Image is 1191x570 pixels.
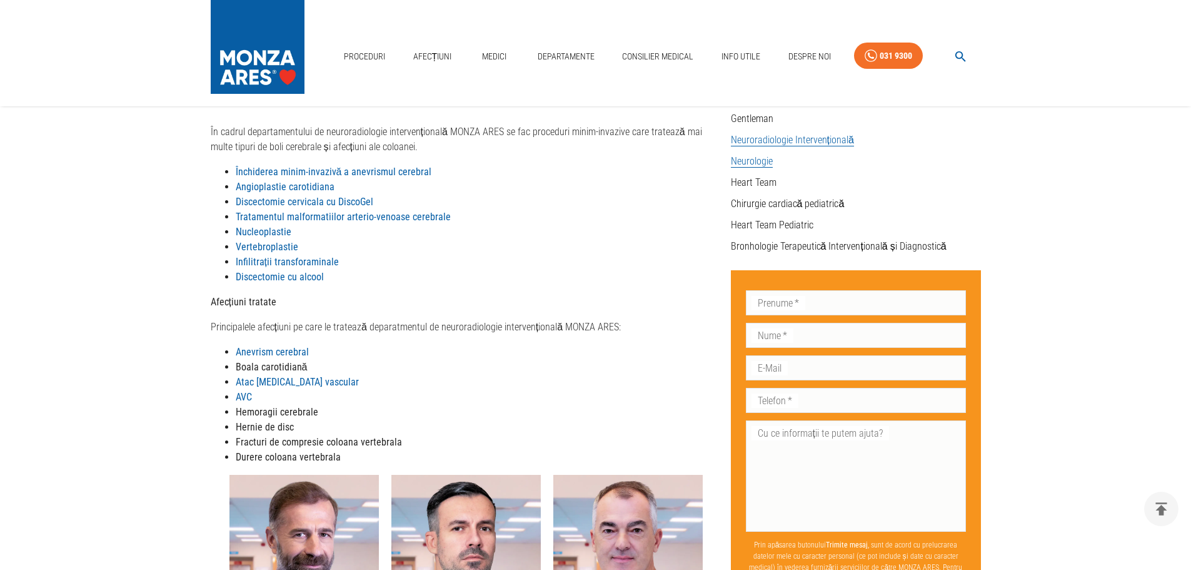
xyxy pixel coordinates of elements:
[211,125,721,155] p: În cadrul departamentului de neuroradiologie intervențională MONZA ARES se fac proceduri minim-in...
[731,198,845,210] a: Chirurgie cardiacă pediatrică
[533,44,600,69] a: Departamente
[854,43,923,69] a: 031 9300
[236,391,252,403] a: AVC
[236,166,432,178] a: Închiderea minim-invazivă a anevrismul cerebral
[1144,492,1178,526] button: delete
[236,406,318,418] strong: Hemoragii cerebrale
[731,176,776,188] a: Heart Team
[236,256,339,268] a: Infilitrații transforaminale
[617,44,698,69] a: Consilier Medical
[716,44,765,69] a: Info Utile
[236,346,309,358] a: Anevrism cerebral
[731,134,854,146] a: Neuroradiologie Intervențională
[236,376,359,388] a: Atac [MEDICAL_DATA] vascular
[236,211,451,223] a: Tratamentul malformatiilor arterio-venoase cerebrale
[211,296,276,308] strong: Afecțiuni tratate
[211,69,721,109] h2: Proceduri de diagnostic și tratament pentru bolile cerebrale și vertebrale
[236,196,373,208] a: Discectomie cervicala cu DiscoGel
[236,241,298,253] a: Vertebroplastie
[236,226,291,238] a: Nucleoplastie
[236,271,324,283] a: Discectomie cu alcool
[236,181,334,193] a: Angioplastie carotidiana
[339,44,390,69] a: Proceduri
[236,451,341,463] strong: Durere coloana vertebrala
[783,44,836,69] a: Despre Noi
[211,320,721,335] p: Principalele afecțiuni pe care le tratează deparatmentul de neuroradiologie intervențională MONZA...
[236,361,308,373] strong: Boala carotidiană
[731,113,773,125] a: Gentleman
[236,436,402,448] strong: Fracturi de compresie coloana vertebrala
[408,44,457,69] a: Afecțiuni
[236,421,294,433] strong: Hernie de disc
[475,44,515,69] a: Medici
[880,48,912,64] div: 031 9300
[731,219,813,231] a: Heart Team Pediatric
[731,240,947,252] a: Bronhologie Terapeutică Intervențională și Diagnostică
[826,541,868,549] b: Trimite mesaj
[731,155,773,168] a: Neurologie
